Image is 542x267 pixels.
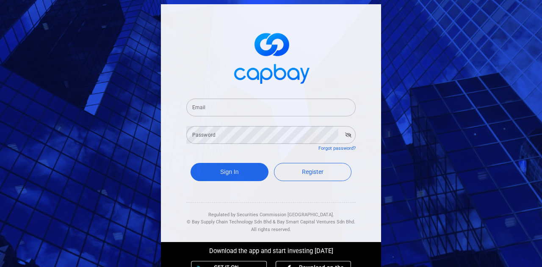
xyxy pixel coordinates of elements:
span: Bay Smart Capital Ventures Sdn Bhd. [277,219,355,225]
img: logo [229,25,313,88]
div: Regulated by Securities Commission [GEOGRAPHIC_DATA]. & All rights reserved. [186,203,356,234]
span: Register [302,168,324,175]
a: Register [274,163,352,181]
a: Forgot password? [318,146,356,151]
button: Sign In [191,163,268,181]
div: Download the app and start investing [DATE] [155,242,387,256]
span: © Bay Supply Chain Technology Sdn Bhd [187,219,271,225]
